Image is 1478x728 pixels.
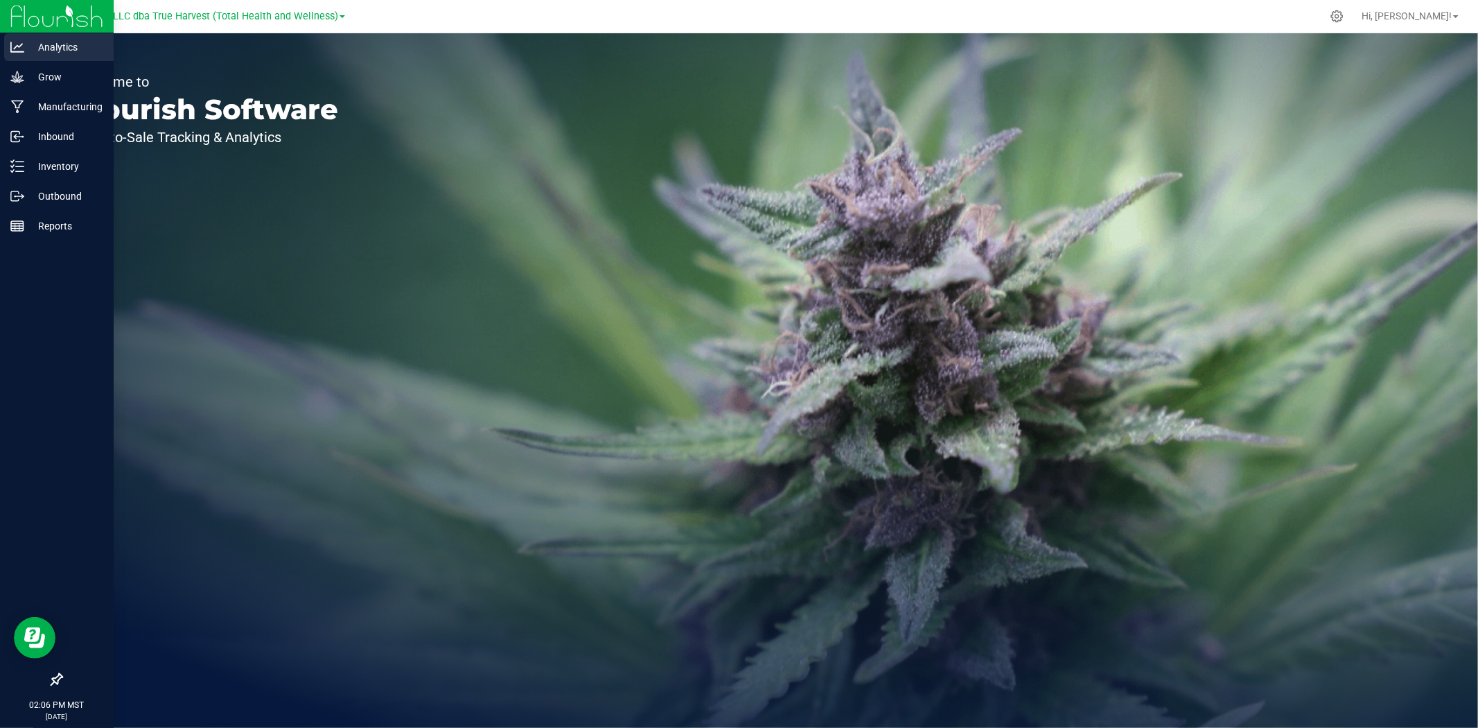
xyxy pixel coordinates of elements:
inline-svg: Reports [10,219,24,233]
span: DXR FINANCE 4 LLC dba True Harvest (Total Health and Wellness) [40,10,338,22]
div: Manage settings [1328,10,1346,23]
inline-svg: Outbound [10,189,24,203]
p: [DATE] [6,711,107,722]
p: Grow [24,69,107,85]
p: Inbound [24,128,107,145]
inline-svg: Manufacturing [10,100,24,114]
p: Manufacturing [24,98,107,115]
inline-svg: Grow [10,70,24,84]
p: 02:06 PM MST [6,699,107,711]
inline-svg: Analytics [10,40,24,54]
p: Welcome to [75,75,338,89]
p: Reports [24,218,107,234]
iframe: Resource center [14,617,55,659]
span: Hi, [PERSON_NAME]! [1362,10,1452,21]
p: Seed-to-Sale Tracking & Analytics [75,130,338,144]
p: Outbound [24,188,107,205]
inline-svg: Inbound [10,130,24,144]
inline-svg: Inventory [10,159,24,173]
p: Inventory [24,158,107,175]
p: Analytics [24,39,107,55]
p: Flourish Software [75,96,338,123]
